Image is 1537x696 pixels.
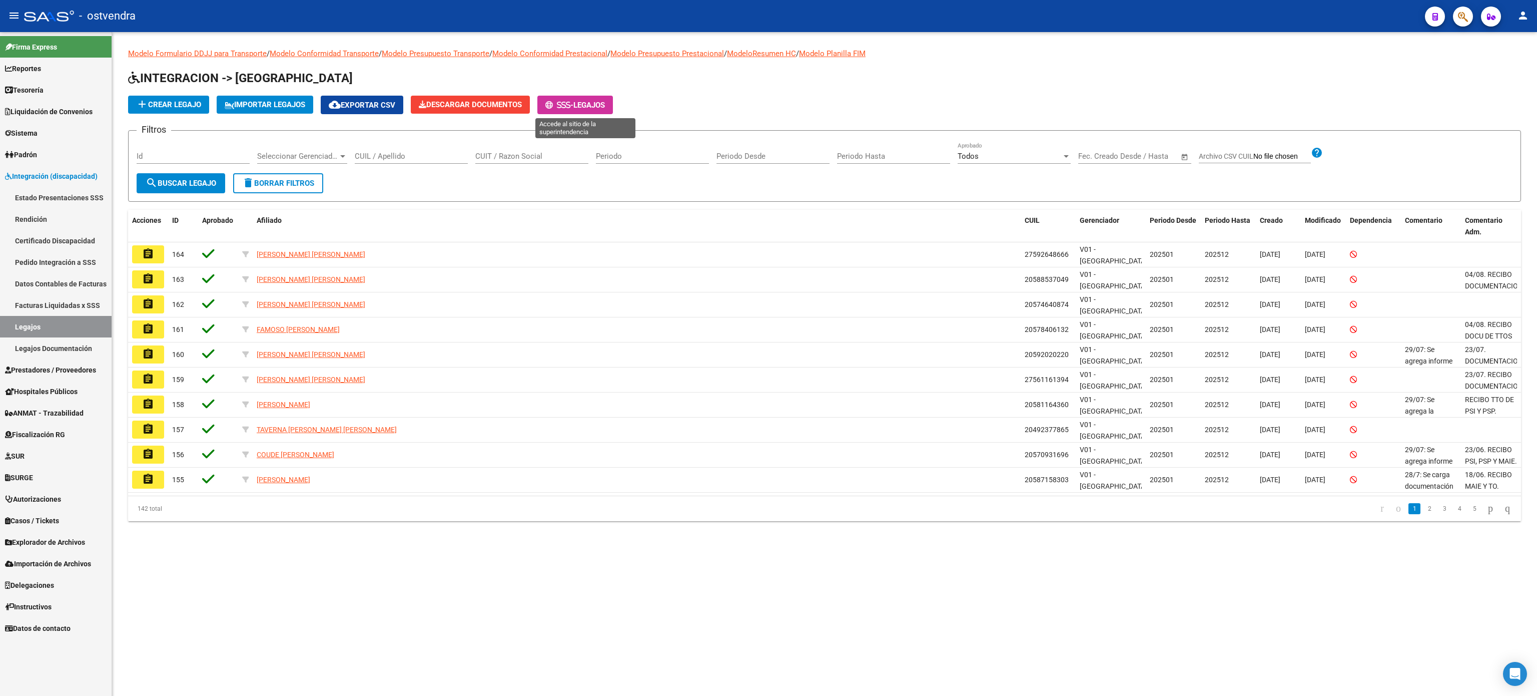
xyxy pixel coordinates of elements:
span: 160 [172,351,184,359]
mat-icon: delete [242,177,254,189]
span: Comentario [1405,216,1442,224]
span: [PERSON_NAME] [257,401,310,409]
span: [PERSON_NAME] [257,476,310,484]
span: 164 [172,250,184,258]
span: 202512 [1205,325,1229,333]
mat-icon: person [1517,10,1529,22]
a: ModeloResumen HC [727,49,796,58]
span: RECIBO TTO DE PSI Y PSP. SEGUN OM FALTA FONO. Cargar documentacion legal de prestador. Gracias. [1465,396,1514,495]
span: Afiliado [257,216,282,224]
button: -Legajos [537,96,613,114]
span: 18/06. RECIBO MAIE Y TO. FALTA INFORME Y RESTO DE TTOS SEGUN RHC. 30/06. RECIBO PSI. FECHA DE PLA... [1465,471,1523,695]
span: SUR [5,451,25,462]
span: [DATE] [1260,451,1280,459]
a: 1 [1408,503,1420,514]
span: [PERSON_NAME] [PERSON_NAME] [257,300,365,308]
span: Prestadores / Proveedores [5,365,96,376]
span: Fiscalización RG [5,429,65,440]
span: 158 [172,401,184,409]
span: 163 [172,275,184,283]
a: 5 [1468,503,1480,514]
span: Archivo CSV CUIL [1199,152,1253,160]
span: Firma Express [5,42,57,53]
mat-icon: assignment [142,298,154,310]
li: page 3 [1437,500,1452,517]
span: Delegaciones [5,580,54,591]
span: [DATE] [1260,401,1280,409]
mat-icon: assignment [142,398,154,410]
span: [PERSON_NAME] [PERSON_NAME] [257,351,365,359]
span: INTEGRACION -> [GEOGRAPHIC_DATA] [128,71,353,85]
span: 202501 [1150,325,1174,333]
span: 202501 [1150,451,1174,459]
mat-icon: assignment [142,273,154,285]
span: Explorador de Archivos [5,537,85,548]
datatable-header-cell: Creado [1256,210,1301,243]
span: [DATE] [1305,376,1325,384]
span: 23/06. RECIBO PSI, PSP Y MAIE. FALTA INFORME EID. 04/08. RECIBO INFORME EID. [1465,446,1517,511]
button: Descargar Documentos [411,96,530,114]
button: Exportar CSV [321,96,403,114]
h3: Filtros [137,123,171,137]
a: go to first page [1376,503,1388,514]
span: [DATE] [1260,250,1280,258]
span: Seleccionar Gerenciador [257,152,338,161]
datatable-header-cell: Comentario [1401,210,1461,243]
span: [DATE] [1305,275,1325,283]
span: Creado [1260,216,1283,224]
span: 162 [172,300,184,308]
span: Exportar CSV [329,101,395,110]
span: TAVERNA [PERSON_NAME] [PERSON_NAME] [257,426,397,434]
span: 202501 [1150,300,1174,308]
datatable-header-cell: Periodo Desde [1146,210,1201,243]
datatable-header-cell: Gerenciador [1076,210,1146,243]
span: [DATE] [1260,351,1280,359]
datatable-header-cell: Modificado [1301,210,1346,243]
span: 202512 [1205,351,1229,359]
datatable-header-cell: Dependencia [1346,210,1401,243]
datatable-header-cell: Comentario Adm. [1461,210,1521,243]
a: go to next page [1483,503,1497,514]
span: 202501 [1150,376,1174,384]
span: Autorizaciones [5,494,61,505]
span: V01 - [GEOGRAPHIC_DATA] [1080,371,1147,390]
span: 157 [172,426,184,434]
span: [DATE] [1260,300,1280,308]
span: 29/07: Se agrega informe de EID. [1405,345,1452,377]
span: 20587158303 [1025,476,1069,484]
li: page 1 [1407,500,1422,517]
span: Buscar Legajo [146,179,216,188]
a: 3 [1438,503,1450,514]
span: ANMAT - Trazabilidad [5,408,84,419]
span: Reportes [5,63,41,74]
span: 29/07: Se agrega la documentación legal en cada prestador. [1405,396,1453,449]
span: V01 - [GEOGRAPHIC_DATA] [1080,396,1147,415]
span: Datos de contacto [5,623,71,634]
span: 20592020220 [1025,351,1069,359]
span: [DATE] [1305,300,1325,308]
span: 20574640874 [1025,300,1069,308]
span: [PERSON_NAME] [PERSON_NAME] [257,275,365,283]
span: 202512 [1205,250,1229,258]
span: SURGE [5,472,33,483]
span: 202512 [1205,476,1229,484]
a: 2 [1423,503,1435,514]
span: 20492377865 [1025,426,1069,434]
span: 04/08. RECIBO DOCUMENTACION COMPLETA. FALTA INFORME EID [1465,270,1523,324]
a: Modelo Conformidad Transporte [270,49,379,58]
span: 202512 [1205,451,1229,459]
mat-icon: assignment [142,348,154,360]
span: Descargar Documentos [419,100,522,109]
input: End date [1120,152,1168,161]
span: [DATE] [1305,451,1325,459]
span: 27592648666 [1025,250,1069,258]
mat-icon: assignment [142,423,154,435]
datatable-header-cell: ID [168,210,198,243]
span: Tesorería [5,85,44,96]
span: COUDE [PERSON_NAME] [257,451,334,459]
button: Borrar Filtros [233,173,323,193]
datatable-header-cell: Acciones [128,210,168,243]
span: [DATE] [1260,476,1280,484]
button: IMPORTAR LEGAJOS [217,96,313,114]
datatable-header-cell: Aprobado [198,210,238,243]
